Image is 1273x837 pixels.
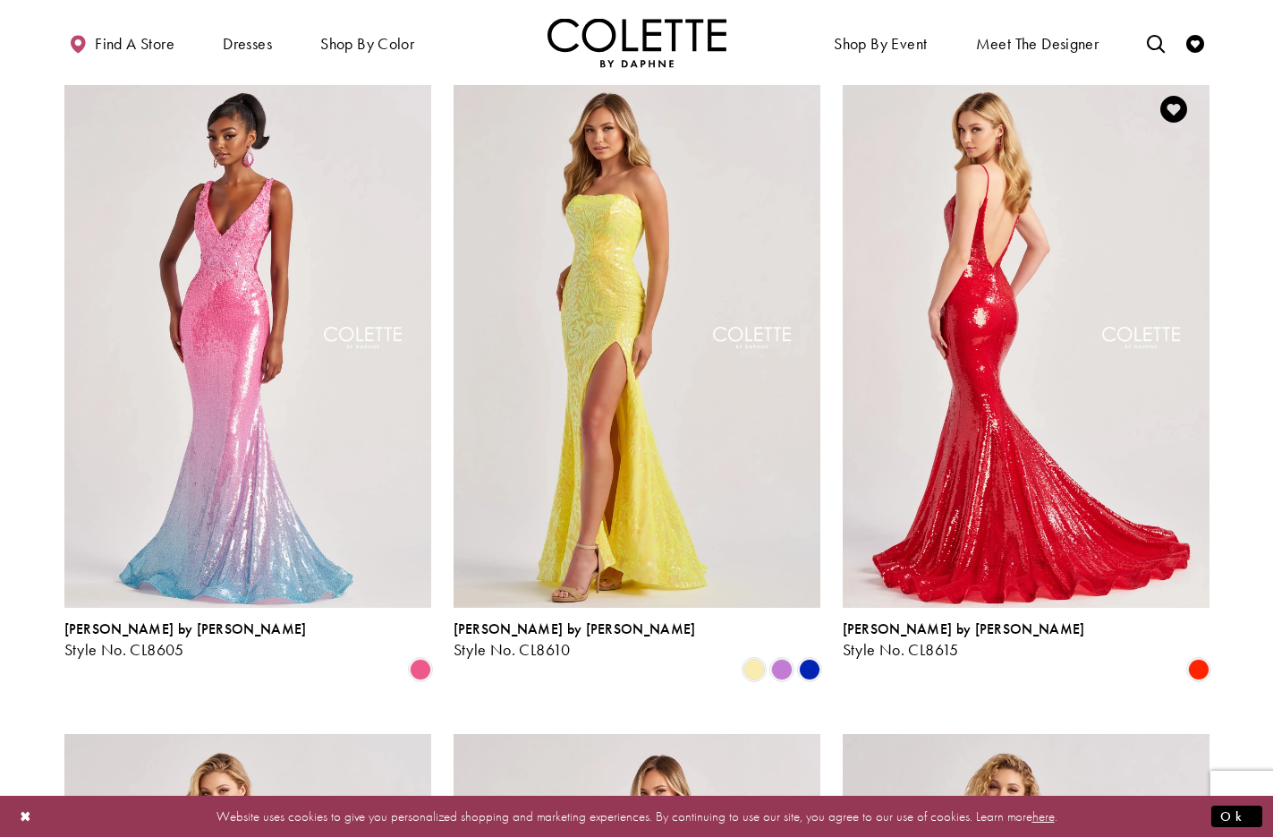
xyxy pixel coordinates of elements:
a: Add to Wishlist [1155,90,1192,128]
div: Colette by Daphne Style No. CL8610 [454,621,696,659]
a: Visit Home Page [547,18,726,67]
div: Colette by Daphne Style No. CL8615 [843,621,1085,659]
span: Dresses [218,18,276,67]
span: [PERSON_NAME] by [PERSON_NAME] [454,619,696,638]
div: Colette by Daphne Style No. CL8605 [64,621,307,659]
a: Visit Colette by Daphne Style No. CL8615 Page [843,73,1209,607]
a: Visit Colette by Daphne Style No. CL8610 Page [454,73,820,607]
i: Sunshine [743,659,765,680]
span: Shop By Event [834,35,927,53]
span: Style No. CL8605 [64,639,184,660]
i: Royal Blue [799,659,820,680]
button: Close Dialog [11,800,41,832]
p: Website uses cookies to give you personalized shopping and marketing experiences. By continuing t... [129,804,1144,828]
a: Toggle search [1142,18,1169,67]
span: [PERSON_NAME] by [PERSON_NAME] [843,619,1085,638]
span: Shop by color [316,18,419,67]
span: Style No. CL8615 [843,639,959,660]
a: here [1032,807,1055,824]
i: Pink Ombre [410,659,431,680]
i: Orchid [771,659,793,680]
span: Style No. CL8610 [454,639,571,660]
a: Find a store [64,18,179,67]
a: Visit Colette by Daphne Style No. CL8605 Page [64,73,431,607]
span: Dresses [223,35,272,53]
span: Shop by color [320,35,414,53]
img: Colette by Daphne [547,18,726,67]
i: Scarlet [1188,659,1209,680]
a: Check Wishlist [1182,18,1209,67]
span: Meet the designer [976,35,1099,53]
button: Submit Dialog [1211,805,1262,827]
span: Shop By Event [829,18,931,67]
span: Find a store [95,35,174,53]
span: [PERSON_NAME] by [PERSON_NAME] [64,619,307,638]
a: Meet the designer [972,18,1104,67]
